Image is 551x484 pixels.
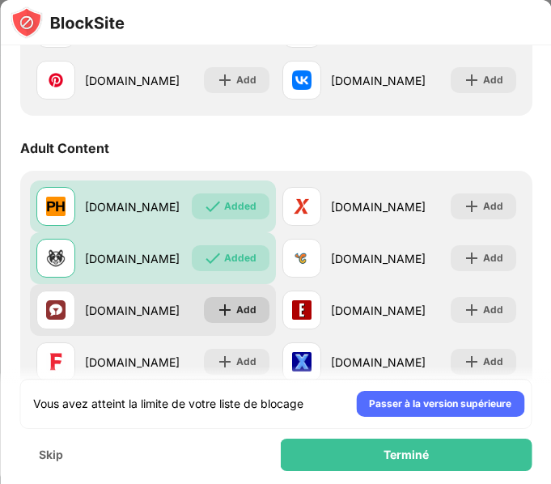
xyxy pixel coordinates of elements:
[331,198,426,215] div: [DOMAIN_NAME]
[236,354,256,370] div: Add
[10,6,124,39] img: logo-blocksite.svg
[482,302,502,318] div: Add
[292,352,312,371] img: favicons
[45,352,65,371] img: favicons
[39,448,63,461] div: Skip
[236,302,256,318] div: Add
[84,302,179,319] div: [DOMAIN_NAME]
[84,198,179,215] div: [DOMAIN_NAME]
[45,248,65,268] img: favicons
[384,448,429,461] div: Terminé
[33,396,303,412] div: Vous avez atteint la limite de votre liste de blocage
[84,72,179,89] div: [DOMAIN_NAME]
[482,198,502,214] div: Add
[331,250,426,267] div: [DOMAIN_NAME]
[482,250,502,266] div: Add
[224,198,256,214] div: Added
[84,250,179,267] div: [DOMAIN_NAME]
[292,70,312,90] img: favicons
[292,248,312,268] img: favicons
[45,70,65,90] img: favicons
[369,396,511,412] div: Passer à la version supérieure
[224,250,256,266] div: Added
[482,72,502,88] div: Add
[84,354,179,371] div: [DOMAIN_NAME]
[19,140,108,156] div: Adult Content
[236,72,256,88] div: Add
[331,302,426,319] div: [DOMAIN_NAME]
[292,197,312,216] img: favicons
[482,354,502,370] div: Add
[292,300,312,320] img: favicons
[45,300,65,320] img: favicons
[331,354,426,371] div: [DOMAIN_NAME]
[331,72,426,89] div: [DOMAIN_NAME]
[45,197,65,216] img: favicons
